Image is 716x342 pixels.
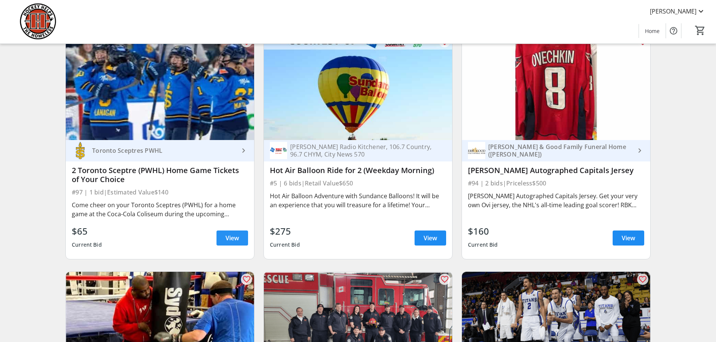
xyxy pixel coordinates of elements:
div: $65 [72,224,102,238]
mat-icon: keyboard_arrow_right [239,146,248,155]
div: #94 | 2 bids | Priceless $500 [468,178,644,188]
img: Toronto Sceptres PWHL [72,142,89,159]
div: Hot Air Balloon Adventure with Sundance Balloons! It will be an experience that you will treasure... [270,191,446,209]
div: $275 [270,224,300,238]
a: Home [639,24,666,38]
button: Cart [693,24,707,37]
mat-icon: favorite_outline [638,275,647,284]
span: [PERSON_NAME] [650,7,696,16]
div: Come cheer on your Toronto Sceptres (PWHL) for a home game at the Coca-Cola Coliseum during the u... [72,200,248,218]
a: Toronto Sceptres PWHLToronto Sceptres PWHL [66,140,254,161]
div: $160 [468,224,498,238]
a: Erb & Good Family Funeral Home (Mark Erb)[PERSON_NAME] & Good Family Funeral Home ([PERSON_NAME]) [462,140,650,161]
div: Current Bid [468,238,498,252]
img: Hockey Helps the Homeless's Logo [5,3,71,41]
span: View [424,234,437,243]
mat-icon: favorite_outline [242,275,251,284]
img: Alexander Ovechkin Autographed Capitals Jersey [462,34,650,140]
div: Current Bid [72,238,102,252]
a: View [613,231,644,246]
div: 2 Toronto Sceptre (PWHL) Home Game Tickets of Your Choice [72,166,248,184]
button: [PERSON_NAME] [644,5,711,17]
a: View [216,231,248,246]
div: [PERSON_NAME] Autographed Capitals Jersey. Get your very own Ovi jersey, the NHL's all-time leadi... [468,191,644,209]
div: #97 | 1 bid | Estimated Value $140 [72,187,248,197]
img: Erb & Good Family Funeral Home (Mark Erb) [468,142,485,159]
a: View [415,231,446,246]
div: Current Bid [270,238,300,252]
div: #5 | 6 bids | Retail Value $650 [270,178,446,188]
div: [PERSON_NAME] Autographed Capitals Jersey [468,166,644,175]
div: Toronto Sceptres PWHL [89,147,239,154]
mat-icon: favorite_outline [440,275,449,284]
span: View [226,234,239,243]
span: Home [645,27,660,35]
div: [PERSON_NAME] Radio Kitchener, 106.7 Country, 96.7 CHYM, City News 570 [287,143,437,158]
img: 2 Toronto Sceptre (PWHL) Home Game Tickets of Your Choice [66,34,254,140]
mat-icon: keyboard_arrow_right [635,146,644,155]
span: View [622,234,635,243]
button: Help [666,23,681,38]
div: Hot Air Balloon Ride for 2 (Weekday Morning) [270,166,446,175]
img: Rogers Radio Kitchener, 106.7 Country, 96.7 CHYM, City News 570 [270,142,287,159]
div: [PERSON_NAME] & Good Family Funeral Home ([PERSON_NAME]) [485,143,635,158]
img: Hot Air Balloon Ride for 2 (Weekday Morning) [264,34,452,140]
